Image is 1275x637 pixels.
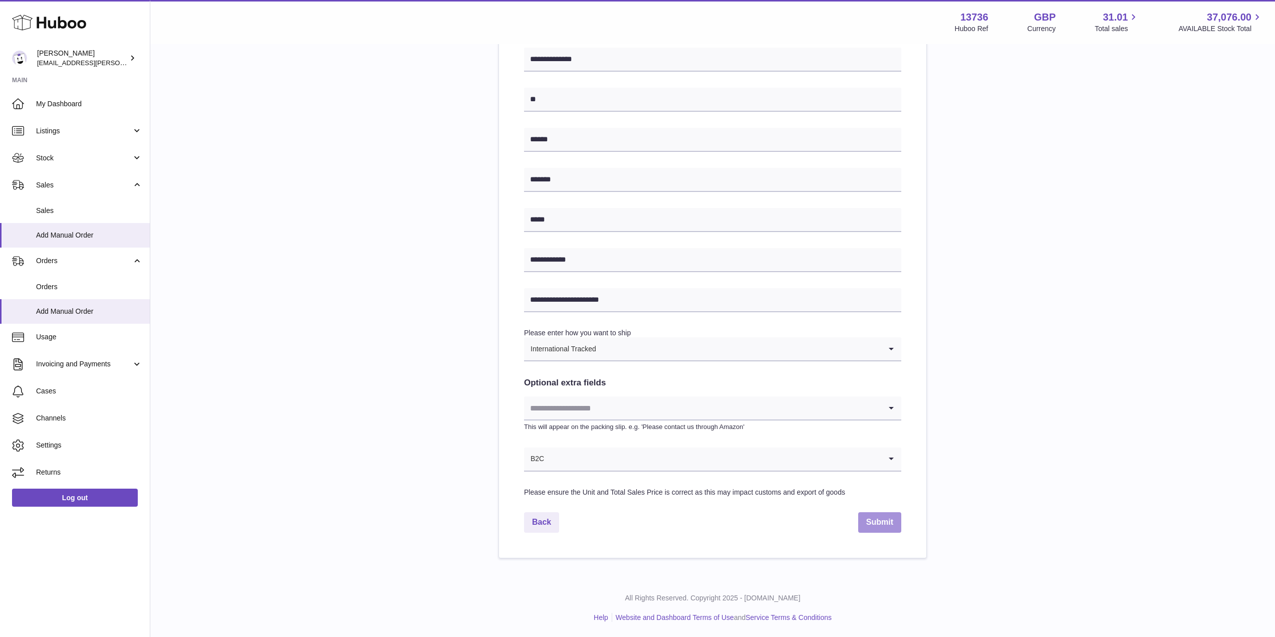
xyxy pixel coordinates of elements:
div: Search for option [524,337,901,361]
span: Cases [36,386,142,396]
a: 37,076.00 AVAILABLE Stock Total [1178,11,1263,34]
input: Search for option [597,337,881,360]
div: Huboo Ref [955,24,988,34]
input: Search for option [524,396,881,419]
span: Invoicing and Payments [36,359,132,369]
a: Service Terms & Conditions [745,613,832,621]
span: B2C [524,448,545,471]
label: Please enter how you want to ship [524,329,631,337]
input: Search for option [545,448,881,471]
span: Listings [36,126,132,136]
span: My Dashboard [36,99,142,109]
span: Sales [36,206,142,216]
strong: GBP [1034,11,1056,24]
span: AVAILABLE Stock Total [1178,24,1263,34]
span: Total sales [1095,24,1139,34]
p: All Rights Reserved. Copyright 2025 - [DOMAIN_NAME] [158,593,1267,603]
a: Log out [12,489,138,507]
a: Website and Dashboard Terms of Use [616,613,734,621]
span: Stock [36,153,132,163]
h2: Optional extra fields [524,377,901,389]
img: horia@orea.uk [12,51,27,66]
span: Settings [36,441,142,450]
span: Add Manual Order [36,307,142,316]
div: Search for option [524,396,901,420]
span: International Tracked [524,337,597,360]
strong: 13736 [960,11,988,24]
span: 37,076.00 [1207,11,1251,24]
p: This will appear on the packing slip. e.g. 'Please contact us through Amazon' [524,422,901,432]
span: Returns [36,468,142,477]
button: Submit [858,512,901,533]
span: Usage [36,332,142,342]
a: Back [524,512,559,533]
span: Channels [36,413,142,423]
span: 31.01 [1103,11,1128,24]
span: Orders [36,256,132,266]
a: 31.01 Total sales [1095,11,1139,34]
div: Please ensure the Unit and Total Sales Price is correct as this may impact customs and export of ... [524,488,901,497]
span: Orders [36,282,142,292]
div: Search for option [524,448,901,472]
span: Sales [36,180,132,190]
span: [EMAIL_ADDRESS][PERSON_NAME][DOMAIN_NAME] [37,59,201,67]
span: Add Manual Order [36,231,142,240]
a: Help [594,613,608,621]
div: Currency [1028,24,1056,34]
li: and [612,613,832,622]
div: [PERSON_NAME] [37,49,127,68]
